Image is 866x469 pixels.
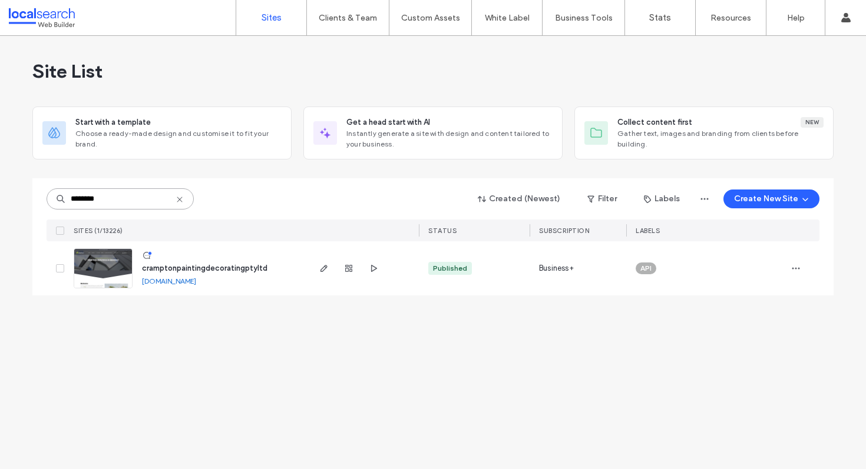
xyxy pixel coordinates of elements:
[75,128,282,149] span: Choose a ready-made design and customise it to fit your brand.
[485,13,530,23] label: White Label
[636,227,660,235] span: LABELS
[32,107,292,159] div: Start with a templateChoose a ready-made design and customise it to fit your brand.
[617,117,692,128] span: Collect content first
[428,227,457,235] span: STATUS
[142,264,267,272] a: cramptonpaintingdecoratingptyltd
[433,263,467,274] div: Published
[32,59,103,83] span: Site List
[649,12,671,23] label: Stats
[27,8,51,19] span: Help
[640,263,652,274] span: API
[801,117,824,128] div: New
[75,117,151,128] span: Start with a template
[74,227,123,235] span: SITES (1/13226)
[576,189,629,208] button: Filter
[142,277,196,285] a: [DOMAIN_NAME]
[633,189,690,208] button: Labels
[346,117,430,128] span: Get a head start with AI
[555,13,613,23] label: Business Tools
[262,12,282,23] label: Sites
[401,13,460,23] label: Custom Assets
[787,13,805,23] label: Help
[303,107,563,159] div: Get a head start with AIInstantly generate a site with design and content tailored to your business.
[710,13,751,23] label: Resources
[723,189,819,208] button: Create New Site
[539,227,589,235] span: Subscription
[539,262,574,274] span: Business+
[574,107,834,159] div: Collect content firstNewGather text, images and branding from clients before building.
[468,189,571,208] button: Created (Newest)
[319,13,377,23] label: Clients & Team
[346,128,553,149] span: Instantly generate a site with design and content tailored to your business.
[617,128,824,149] span: Gather text, images and branding from clients before building.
